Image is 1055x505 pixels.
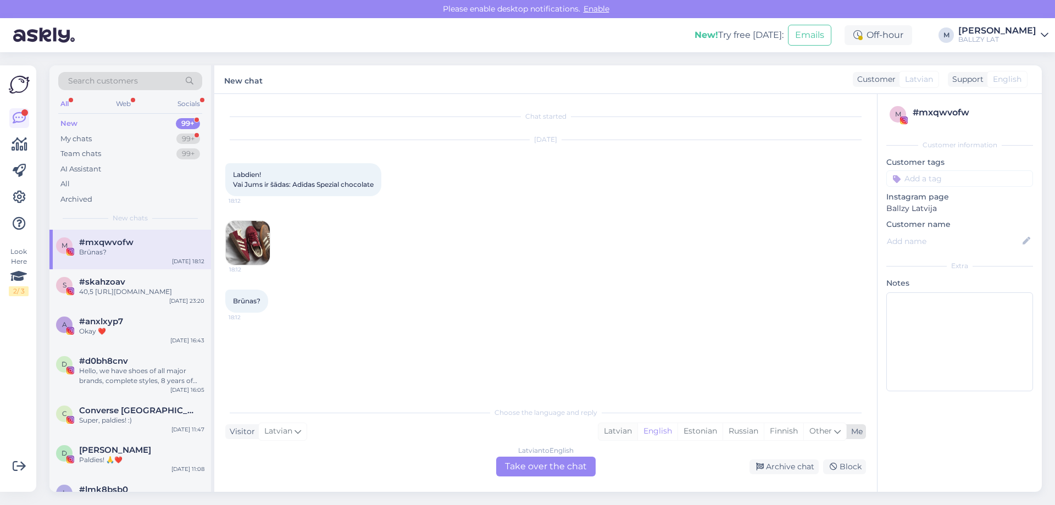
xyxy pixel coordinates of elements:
[886,278,1033,289] p: Notes
[176,118,200,129] div: 99+
[60,194,92,205] div: Archived
[172,257,204,265] div: [DATE] 18:12
[886,203,1033,214] p: Ballzy Latvija
[62,241,68,249] span: m
[79,247,204,257] div: Brūnas?
[788,25,831,46] button: Emails
[62,360,67,368] span: d
[171,425,204,434] div: [DATE] 11:47
[170,336,204,345] div: [DATE] 16:43
[886,191,1033,203] p: Instagram page
[79,277,125,287] span: #skahzoav
[58,97,71,111] div: All
[60,118,77,129] div: New
[939,27,954,43] div: M
[264,425,292,437] span: Latvian
[175,97,202,111] div: Socials
[79,415,204,425] div: Super, paldies! :)
[895,110,901,118] span: m
[170,386,204,394] div: [DATE] 16:05
[225,112,866,121] div: Chat started
[886,170,1033,187] input: Add a tag
[823,459,866,474] div: Block
[695,29,784,42] div: Try free [DATE]:
[913,106,1030,119] div: # mxqwvofw
[598,423,637,440] div: Latvian
[79,445,151,455] span: Dāvis Vītoliņš
[887,235,1020,247] input: Add name
[233,170,374,188] span: Labdien! Vai Jums ir šādas: Adidas Spezial chocolate
[9,247,29,296] div: Look Here
[60,148,101,159] div: Team chats
[79,237,134,247] span: #mxqwvofw
[225,426,255,437] div: Visitor
[809,426,832,436] span: Other
[580,4,613,14] span: Enable
[60,134,92,145] div: My chats
[518,446,574,456] div: Latvian to English
[853,74,896,85] div: Customer
[63,281,66,289] span: s
[225,408,866,418] div: Choose the language and reply
[229,265,270,274] span: 18:12
[678,423,723,440] div: Estonian
[79,356,128,366] span: #d0bh8cnv
[886,157,1033,168] p: Customer tags
[749,459,819,474] div: Archive chat
[68,75,138,87] span: Search customers
[79,455,204,465] div: Paldies! 🙏❤️
[176,148,200,159] div: 99+
[723,423,764,440] div: Russian
[9,74,30,95] img: Askly Logo
[60,179,70,190] div: All
[948,74,984,85] div: Support
[637,423,678,440] div: English
[169,297,204,305] div: [DATE] 23:20
[79,317,123,326] span: #anxlxyp7
[176,134,200,145] div: 99+
[79,287,204,297] div: 40,5 [URL][DOMAIN_NAME]
[847,426,863,437] div: Me
[764,423,803,440] div: Finnish
[886,140,1033,150] div: Customer information
[79,485,128,495] span: #lmk8bsb0
[229,313,270,321] span: 18:12
[958,26,1048,44] a: [PERSON_NAME]BALLZY LAT
[62,409,67,418] span: C
[62,449,67,457] span: D
[62,320,67,329] span: a
[905,74,933,85] span: Latvian
[79,326,204,336] div: Okay ❤️
[886,261,1033,271] div: Extra
[845,25,912,45] div: Off-hour
[171,465,204,473] div: [DATE] 11:08
[114,97,133,111] div: Web
[958,26,1036,35] div: [PERSON_NAME]
[224,72,263,87] label: New chat
[993,74,1021,85] span: English
[79,406,193,415] span: Converse Latvija
[233,297,260,305] span: Brūnas?
[60,164,101,175] div: AI Assistant
[79,366,204,386] div: Hello, we have shoes of all major brands, complete styles, 8 years of professional experience, we...
[9,286,29,296] div: 2 / 3
[225,135,866,145] div: [DATE]
[226,221,270,265] img: Attachment
[496,457,596,476] div: Take over the chat
[695,30,718,40] b: New!
[63,489,66,497] span: l
[958,35,1036,44] div: BALLZY LAT
[886,219,1033,230] p: Customer name
[229,197,270,205] span: 18:12
[113,213,148,223] span: New chats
